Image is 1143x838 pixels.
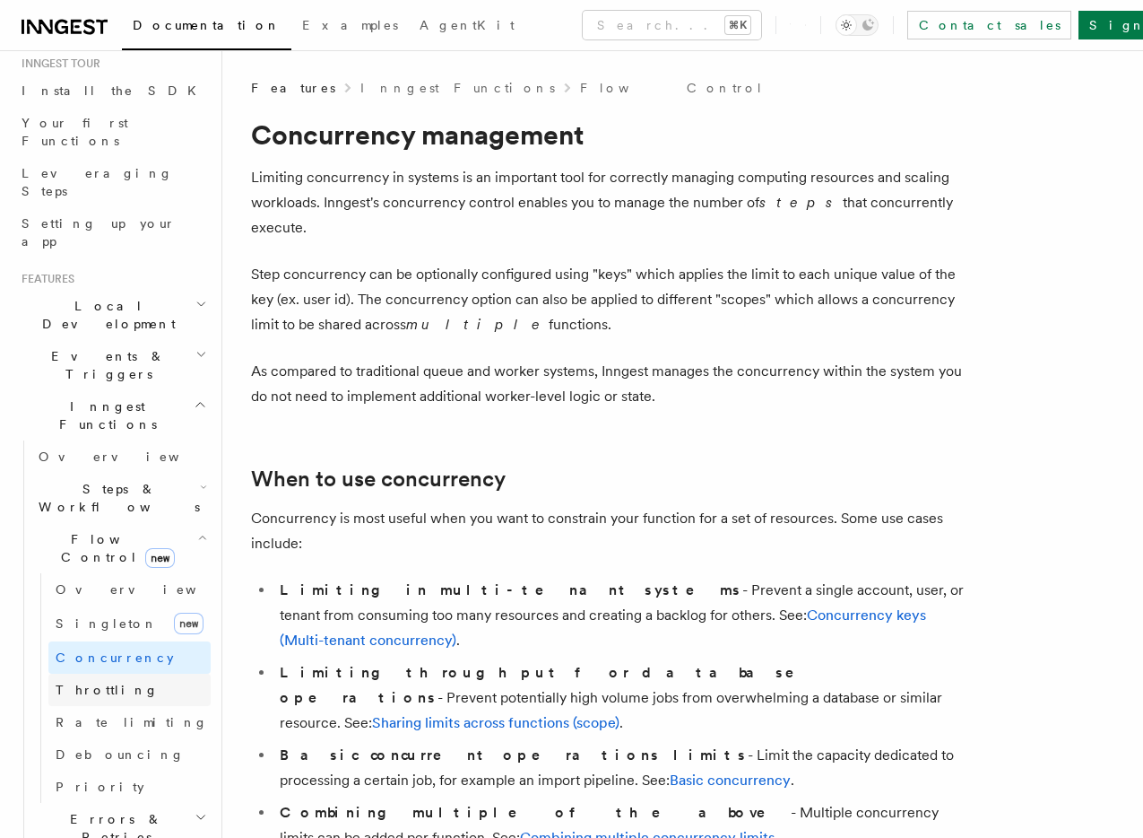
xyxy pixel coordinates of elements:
a: Install the SDK [14,74,211,107]
a: Sharing limits across functions (scope) [372,714,619,731]
p: Limiting concurrency in systems is an important tool for correctly managing computing resources a... [251,165,968,240]
span: Inngest tour [14,57,100,71]
button: Local Development [14,290,211,340]
a: Overview [31,441,211,473]
span: Singleton [56,616,158,631]
button: Toggle dark mode [836,14,879,36]
span: new [145,548,175,568]
a: Inngest Functions [360,79,555,97]
span: Overview [56,582,240,597]
span: Examples [302,18,398,32]
button: Search...⌘K [583,11,761,39]
a: Documentation [122,5,291,50]
a: Concurrency [48,642,211,674]
a: Rate limiting [48,706,211,738]
p: Step concurrency can be optionally configured using "keys" which applies the limit to each unique... [251,262,968,337]
span: Priority [56,780,144,794]
a: When to use concurrency [251,467,506,492]
li: - Limit the capacity dedicated to processing a certain job, for example an import pipeline. See: . [274,743,968,793]
a: Throttling [48,674,211,706]
a: AgentKit [409,5,525,48]
a: Flow Control [580,79,764,97]
button: Flow Controlnew [31,523,211,573]
h1: Concurrency management [251,118,968,151]
strong: Basic concurrent operations limits [280,746,748,764]
button: Inngest Functions [14,390,211,441]
a: Leveraging Steps [14,157,211,207]
li: - Prevent a single account, user, or tenant from consuming too many resources and creating a back... [274,578,968,653]
span: Features [251,79,335,97]
span: AgentKit [420,18,515,32]
a: Overview [48,573,211,606]
li: - Prevent potentially high volume jobs from overwhelming a database or similar resource. See: . [274,660,968,736]
a: Priority [48,771,211,803]
a: Basic concurrency [670,772,791,789]
a: Contact sales [907,11,1071,39]
strong: Limiting in multi-tenant systems [280,581,742,598]
strong: Limiting throughput for database operations [280,664,819,706]
a: Debouncing [48,738,211,771]
a: Setting up your app [14,207,211,258]
span: Leveraging Steps [22,166,173,198]
em: steps [759,194,843,211]
span: Debouncing [56,747,185,762]
span: Flow Control [31,530,197,566]
span: Setting up your app [22,216,176,249]
span: Concurrency [56,650,174,665]
span: new [174,613,203,634]
strong: Combining multiple of the above [280,804,791,821]
kbd: ⌘K [725,16,750,34]
span: Rate limiting [56,715,208,729]
span: Documentation [133,18,281,32]
span: Steps & Workflows [31,480,200,516]
button: Steps & Workflows [31,473,211,523]
span: Throttling [56,683,159,697]
a: Examples [291,5,409,48]
span: Inngest Functions [14,397,194,433]
span: Features [14,272,74,286]
div: Flow Controlnew [31,573,211,803]
em: multiple [406,316,549,333]
a: Singletonnew [48,606,211,642]
span: Overview [39,450,223,464]
button: Events & Triggers [14,340,211,390]
span: Local Development [14,297,195,333]
span: Install the SDK [22,83,207,98]
span: Events & Triggers [14,347,195,383]
p: As compared to traditional queue and worker systems, Inngest manages the concurrency within the s... [251,359,968,409]
p: Concurrency is most useful when you want to constrain your function for a set of resources. Some ... [251,506,968,556]
a: Your first Functions [14,107,211,157]
span: Your first Functions [22,116,128,148]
